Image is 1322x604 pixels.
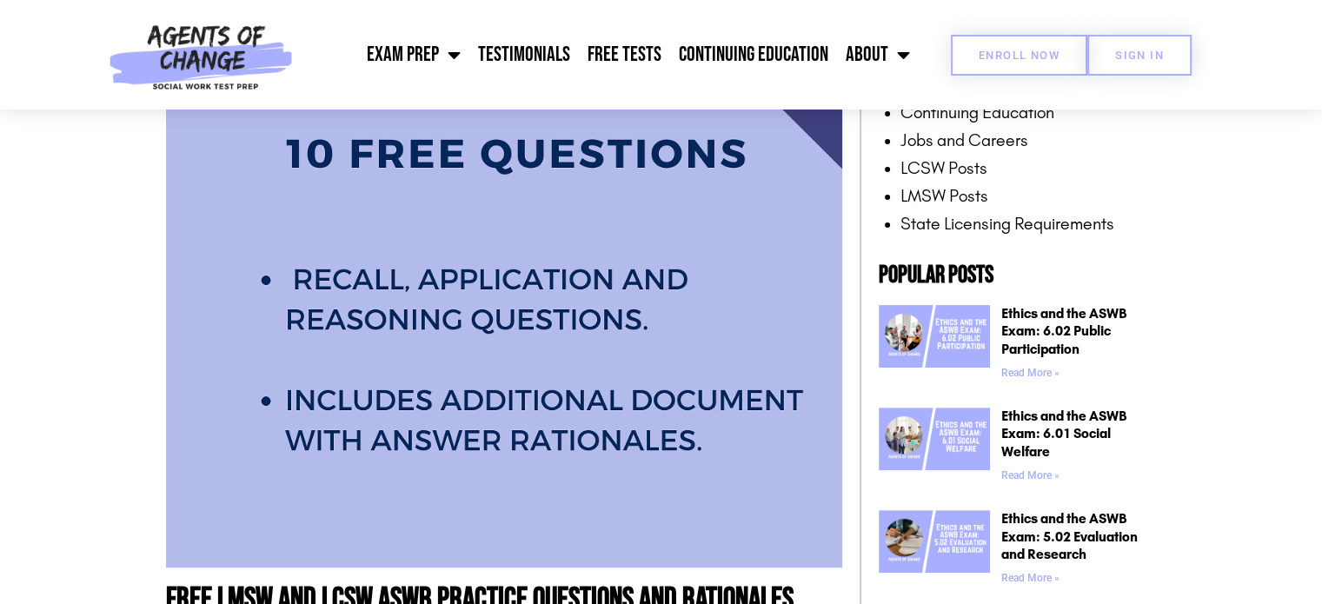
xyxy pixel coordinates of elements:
a: LMSW Posts [900,185,988,206]
a: Ethics and the ASWB Exam 5.02 Evaluation and Research [879,510,990,591]
a: Continuing Education [900,102,1054,123]
a: SIGN IN [1087,35,1192,76]
a: Jobs and Careers [900,129,1028,150]
a: Free Tests [579,33,670,76]
img: Ethics and the ASWB Exam 6.01 Social Welfare [879,408,990,470]
a: LCSW Posts [900,157,987,178]
a: Ethics and the ASWB Exam: 6.02 Public Participation [1001,305,1126,358]
a: About [837,33,919,76]
a: Enroll Now [951,35,1087,76]
a: Read more about Ethics and the ASWB Exam: 6.01 Social Welfare [1001,469,1060,481]
a: Continuing Education [670,33,837,76]
h2: Popular Posts [879,263,1157,288]
a: Ethics and the ASWB Exam 6.01 Social Welfare [879,408,990,488]
a: Ethics and the ASWB Exam 6.02 Public Participation [879,305,990,386]
a: Ethics and the ASWB Exam: 6.01 Social Welfare [1001,408,1126,461]
a: Testimonials [469,33,579,76]
a: Ethics and the ASWB Exam: 5.02 Evaluation and Research [1001,510,1138,563]
span: Enroll Now [979,50,1060,61]
span: SIGN IN [1115,50,1164,61]
a: Read more about Ethics and the ASWB Exam: 6.02 Public Participation [1001,367,1060,379]
nav: Menu [302,33,919,76]
a: Read more about Ethics and the ASWB Exam: 5.02 Evaluation and Research [1001,572,1060,584]
img: Ethics and the ASWB Exam 6.02 Public Participation [879,305,990,368]
img: Ethics and the ASWB Exam 5.02 Evaluation and Research [879,510,990,573]
a: State Licensing Requirements [900,213,1114,234]
a: Exam Prep [358,33,469,76]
